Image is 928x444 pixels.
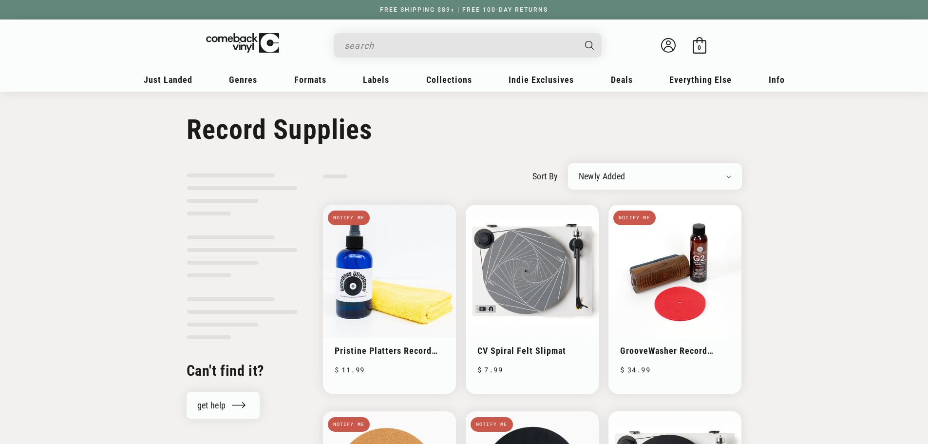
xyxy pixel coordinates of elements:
[426,75,472,85] span: Collections
[187,361,298,380] h2: Can't find it?
[769,75,785,85] span: Info
[509,75,574,85] span: Indie Exclusives
[344,36,575,56] input: search
[334,33,602,58] div: Search
[611,75,633,85] span: Deals
[576,33,603,58] button: Search
[187,392,260,419] a: get help
[532,170,558,183] label: sort by
[370,6,558,13] a: FREE SHIPPING $89+ | FREE 100-DAY RETURNS
[363,75,389,85] span: Labels
[144,75,192,85] span: Just Landed
[229,75,257,85] span: Genres
[620,346,730,356] a: GrooveWasher Record Cleaning Kit
[335,346,444,356] a: Pristine Platters Record Cleaner
[477,346,587,356] a: CV Spiral Felt Slipmat
[294,75,326,85] span: Formats
[187,114,742,146] h1: Record Supplies
[698,44,701,51] span: 0
[669,75,732,85] span: Everything Else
